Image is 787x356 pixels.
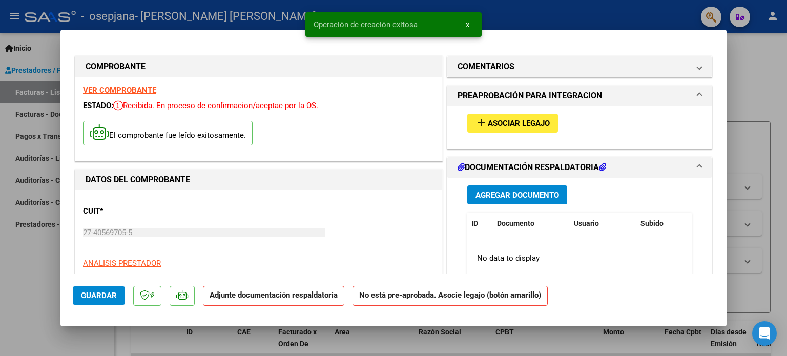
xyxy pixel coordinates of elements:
strong: COMPROBANTE [86,61,146,71]
mat-expansion-panel-header: COMENTARIOS [447,56,712,77]
span: ESTADO: [83,101,113,110]
div: PREAPROBACIÓN PARA INTEGRACION [447,106,712,149]
datatable-header-cell: Acción [688,213,739,235]
button: Asociar Legajo [467,114,558,133]
button: Agregar Documento [467,185,567,204]
datatable-header-cell: Subido [636,213,688,235]
mat-expansion-panel-header: PREAPROBACIÓN PARA INTEGRACION [447,86,712,106]
span: Subido [640,219,664,227]
h1: PREAPROBACIÓN PARA INTEGRACION [458,90,602,102]
button: Guardar [73,286,125,305]
span: Usuario [574,219,599,227]
datatable-header-cell: Usuario [570,213,636,235]
span: Recibida. En proceso de confirmacion/aceptac por la OS. [113,101,318,110]
strong: DATOS DEL COMPROBANTE [86,175,190,184]
datatable-header-cell: ID [467,213,493,235]
div: Open Intercom Messenger [752,321,777,346]
p: CUIT [83,205,189,217]
strong: Adjunte documentación respaldatoria [210,290,338,300]
a: VER COMPROBANTE [83,86,156,95]
mat-icon: add [475,116,488,129]
span: Asociar Legajo [488,119,550,128]
mat-expansion-panel-header: DOCUMENTACIÓN RESPALDATORIA [447,157,712,178]
span: Documento [497,219,534,227]
span: Guardar [81,291,117,300]
button: x [458,15,478,34]
span: ID [471,219,478,227]
div: No data to display [467,245,688,271]
span: ANALISIS PRESTADOR [83,259,161,268]
h1: COMENTARIOS [458,60,514,73]
span: x [466,20,469,29]
h1: DOCUMENTACIÓN RESPALDATORIA [458,161,606,174]
strong: No está pre-aprobada. Asocie legajo (botón amarillo) [353,286,548,306]
datatable-header-cell: Documento [493,213,570,235]
p: El comprobante fue leído exitosamente. [83,121,253,146]
span: Operación de creación exitosa [314,19,418,30]
span: Agregar Documento [475,191,559,200]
